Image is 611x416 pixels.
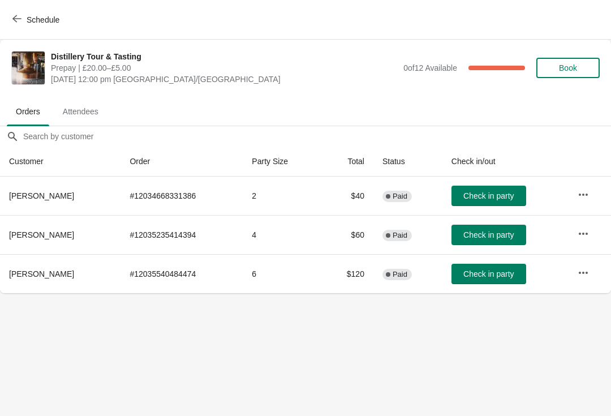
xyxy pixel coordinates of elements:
[9,230,74,239] span: [PERSON_NAME]
[54,101,107,122] span: Attendees
[463,230,514,239] span: Check in party
[463,269,514,278] span: Check in party
[243,215,321,254] td: 4
[9,191,74,200] span: [PERSON_NAME]
[321,147,373,177] th: Total
[121,177,243,215] td: # 12034668331386
[51,74,398,85] span: [DATE] 12:00 pm [GEOGRAPHIC_DATA]/[GEOGRAPHIC_DATA]
[121,254,243,293] td: # 12035540484474
[121,215,243,254] td: # 12035235414394
[23,126,611,147] input: Search by customer
[451,186,526,206] button: Check in party
[321,215,373,254] td: $60
[393,270,407,279] span: Paid
[442,147,569,177] th: Check in/out
[536,58,600,78] button: Book
[243,147,321,177] th: Party Size
[9,269,74,278] span: [PERSON_NAME]
[51,51,398,62] span: Distillery Tour & Tasting
[321,254,373,293] td: $120
[243,254,321,293] td: 6
[451,264,526,284] button: Check in party
[121,147,243,177] th: Order
[559,63,577,72] span: Book
[393,192,407,201] span: Paid
[373,147,442,177] th: Status
[393,231,407,240] span: Paid
[12,52,45,84] img: Distillery Tour & Tasting
[7,101,49,122] span: Orders
[6,10,68,30] button: Schedule
[321,177,373,215] td: $40
[27,15,59,24] span: Schedule
[51,62,398,74] span: Prepay | £20.00–£5.00
[451,225,526,245] button: Check in party
[243,177,321,215] td: 2
[463,191,514,200] span: Check in party
[403,63,457,72] span: 0 of 12 Available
